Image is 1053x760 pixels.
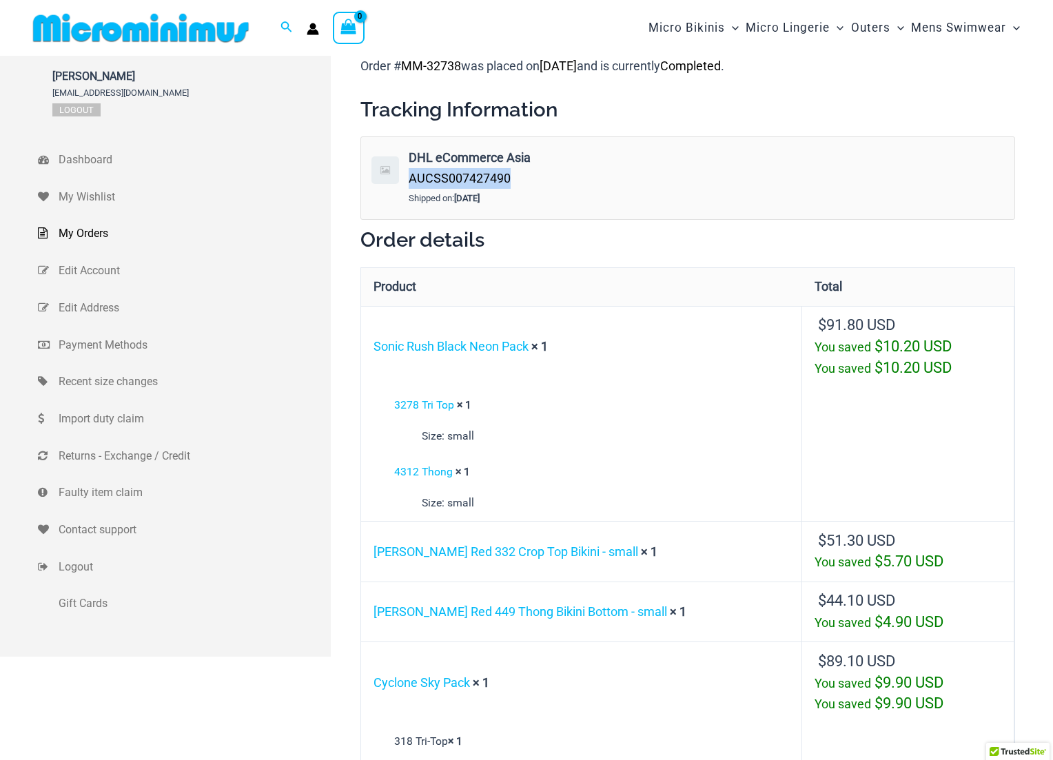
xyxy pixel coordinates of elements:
strong: × 1 [457,398,471,411]
a: Faulty item claim [38,474,331,511]
mark: [DATE] [540,59,577,73]
a: 4312 Thong [394,465,453,478]
a: [PERSON_NAME] Red 332 Crop Top Bikini - small [374,544,638,559]
span: $ [875,553,883,570]
a: OutersMenu ToggleMenu Toggle [848,7,908,49]
span: [PERSON_NAME] [52,70,189,83]
a: Mens SwimwearMenu ToggleMenu Toggle [908,7,1023,49]
span: Logout [59,557,327,577]
strong: × 1 [641,544,657,559]
bdi: 5.70 USD [875,553,943,570]
strong: × 1 [473,675,489,690]
bdi: 44.10 USD [818,592,895,609]
bdi: 9.90 USD [875,695,943,712]
img: icon-default.png [371,156,399,184]
span: Returns - Exchange / Credit [59,446,327,466]
a: My Orders [38,215,331,252]
bdi: 89.10 USD [818,653,895,670]
span: My Wishlist [59,187,327,207]
bdi: 9.90 USD [875,674,943,691]
a: Account icon link [307,23,319,35]
a: [PERSON_NAME] Red 449 Thong Bikini Bottom - small [374,604,667,619]
span: AUCSS007427490 [409,171,511,185]
span: Micro Bikinis [648,10,725,45]
a: Edit Address [38,289,331,327]
div: You saved [815,551,1001,573]
mark: Completed [660,59,721,73]
a: Logout [38,548,331,586]
span: Menu Toggle [1006,10,1020,45]
strong: DHL eCommerce Asia [409,147,773,168]
a: Micro BikinisMenu ToggleMenu Toggle [645,7,742,49]
span: $ [818,592,826,609]
a: My Wishlist [38,178,331,216]
span: Payment Methods [59,335,327,356]
span: Dashboard [59,150,327,170]
a: Cyclone Sky Pack [374,675,470,690]
span: Contact support [59,520,327,540]
span: $ [875,359,883,376]
strong: × 1 [531,339,548,353]
mark: MM-32738 [401,59,461,73]
span: Gift Cards [59,593,327,614]
nav: Site Navigation [643,5,1025,51]
div: You saved [815,672,1001,694]
bdi: 10.20 USD [875,359,952,376]
a: View Shopping Cart, empty [333,12,365,43]
span: Menu Toggle [830,10,844,45]
p: small [422,493,791,513]
h2: Tracking Information [360,96,1015,123]
a: 3278 Tri Top [394,398,454,411]
span: $ [818,653,826,670]
a: Edit Account [38,252,331,289]
bdi: 10.20 USD [875,338,952,355]
span: Edit Account [59,260,327,281]
span: Edit Address [59,298,327,318]
span: $ [875,613,883,630]
img: MM SHOP LOGO FLAT [28,12,254,43]
bdi: 4.90 USD [875,613,943,630]
bdi: 91.80 USD [818,316,895,333]
a: Micro LingerieMenu ToggleMenu Toggle [742,7,847,49]
span: Outers [851,10,890,45]
a: Contact support [38,511,331,548]
p: Order # was placed on and is currently . [360,56,1015,76]
strong: × 1 [456,465,470,478]
a: Payment Methods [38,327,331,364]
span: Mens Swimwear [911,10,1006,45]
a: Logout [52,103,101,116]
span: $ [818,316,826,333]
strong: × 1 [448,735,462,748]
span: Faulty item claim [59,482,327,503]
strong: × 1 [670,604,686,619]
strong: [DATE] [454,193,480,203]
span: Micro Lingerie [746,10,830,45]
div: You saved [815,693,1001,715]
span: Recent size changes [59,371,327,392]
a: Recent size changes [38,363,331,400]
strong: Size: [422,426,444,446]
th: Total [802,268,1014,306]
span: $ [875,338,883,355]
span: Menu Toggle [890,10,904,45]
strong: Size: [422,493,444,513]
span: Menu Toggle [725,10,739,45]
a: Search icon link [280,19,293,37]
span: Import duty claim [59,409,327,429]
a: Sonic Rush Black Neon Pack [374,339,529,353]
span: $ [875,674,883,691]
span: My Orders [59,223,327,244]
div: You saved [815,336,1001,358]
a: Gift Cards [38,585,331,622]
a: Returns - Exchange / Credit [38,438,331,475]
div: You saved [815,612,1001,633]
span: [EMAIL_ADDRESS][DOMAIN_NAME] [52,88,189,98]
h2: Order details [360,227,1015,253]
th: Product [361,268,802,306]
p: small [422,426,791,446]
bdi: 51.30 USD [818,532,895,549]
span: $ [875,695,883,712]
a: Dashboard [38,141,331,178]
a: Import duty claim [38,400,331,438]
span: $ [818,532,826,549]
